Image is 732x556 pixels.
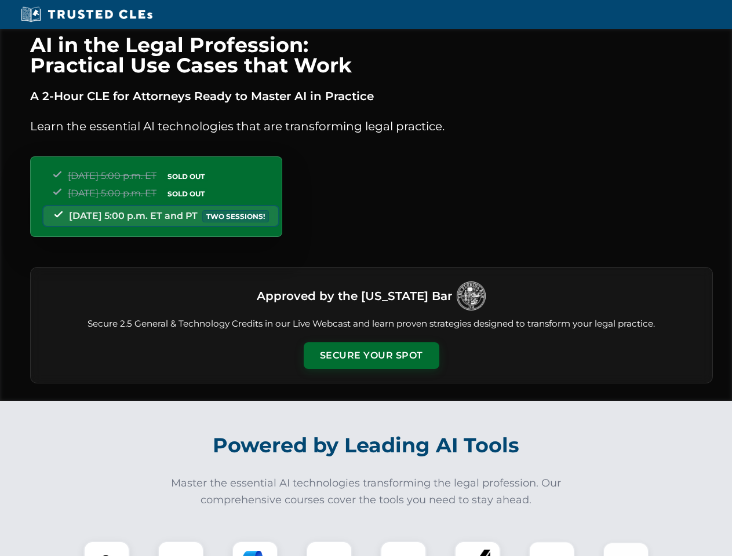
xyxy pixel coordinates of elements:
button: Secure Your Spot [304,342,439,369]
span: SOLD OUT [163,188,209,200]
p: A 2-Hour CLE for Attorneys Ready to Master AI in Practice [30,87,713,105]
h1: AI in the Legal Profession: Practical Use Cases that Work [30,35,713,75]
p: Secure 2.5 General & Technology Credits in our Live Webcast and learn proven strategies designed ... [45,317,698,331]
h2: Powered by Leading AI Tools [45,425,687,466]
p: Master the essential AI technologies transforming the legal profession. Our comprehensive courses... [163,475,569,509]
span: [DATE] 5:00 p.m. ET [68,188,156,199]
img: Trusted CLEs [17,6,156,23]
h3: Approved by the [US_STATE] Bar [257,286,452,306]
span: [DATE] 5:00 p.m. ET [68,170,156,181]
span: SOLD OUT [163,170,209,182]
img: Logo [457,281,486,310]
p: Learn the essential AI technologies that are transforming legal practice. [30,117,713,136]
